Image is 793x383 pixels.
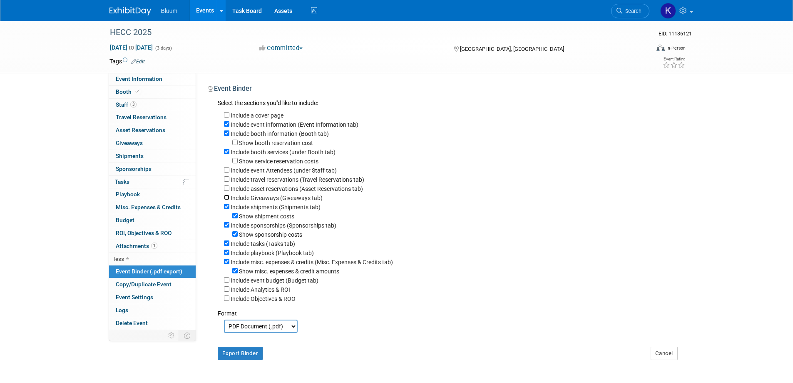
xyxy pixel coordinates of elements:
[239,213,294,220] label: Show shipment costs
[116,281,172,288] span: Copy/Duplicate Event
[231,222,336,229] label: Include sponsorships (Sponsorships tab)
[218,347,263,360] button: Export Binder
[231,250,314,256] label: Include playbook (Playbook tab)
[109,304,196,317] a: Logs
[109,99,196,111] a: Staff3
[116,101,137,108] span: Staff
[109,227,196,240] a: ROI, Objectives & ROO
[116,88,141,95] span: Booth
[161,8,178,14] span: Bluum
[663,57,685,61] div: Event Rating
[209,84,678,96] div: Event Binder
[109,73,196,85] a: Event Information
[460,46,564,52] span: [GEOGRAPHIC_DATA], [GEOGRAPHIC_DATA]
[231,286,290,293] label: Include Analytics & ROI
[107,25,637,40] div: HECC 2025
[116,140,143,146] span: Giveaways
[116,217,134,223] span: Budget
[135,89,139,94] i: Booth reservation complete
[218,303,678,318] div: Format
[239,158,318,165] label: Show service reservation costs
[109,44,153,51] span: [DATE] [DATE]
[611,4,649,18] a: Search
[109,150,196,163] a: Shipments
[109,176,196,188] a: Tasks
[109,188,196,201] a: Playbook
[231,204,321,210] label: Include shipments (Shipments tab)
[231,112,283,119] label: Include a cover page
[109,124,196,137] a: Asset Reservations
[116,153,144,159] span: Shipments
[109,86,196,98] a: Booth
[231,176,364,183] label: Include travel reservations (Travel Reservations tab)
[231,185,363,192] label: Include asset reservations (Asset Reservations tab)
[116,191,140,198] span: Playbook
[666,45,686,51] div: In-Person
[659,30,692,37] span: Event ID: 11136121
[656,45,665,51] img: Format-Inperson.png
[109,253,196,265] a: less
[651,347,678,360] button: Cancel
[116,268,182,275] span: Event Binder (.pdf export)
[660,3,676,19] img: Kellie Noller
[154,45,172,51] span: (3 days)
[622,8,641,14] span: Search
[231,277,318,284] label: Include event budget (Budget tab)
[218,99,678,108] div: Select the sections you''d like to include:
[109,111,196,124] a: Travel Reservations
[109,137,196,150] a: Giveaways
[231,149,336,155] label: Include booth services (under Booth tab)
[116,320,148,326] span: Delete Event
[131,59,145,65] a: Edit
[231,295,296,302] label: Include Objectives & ROO
[600,43,686,56] div: Event Format
[116,127,165,133] span: Asset Reservations
[109,278,196,291] a: Copy/Duplicate Event
[109,240,196,253] a: Attachments1
[116,243,157,249] span: Attachments
[231,195,323,201] label: Include Giveaways (Giveaways tab)
[239,268,339,275] label: Show misc. expenses & credit amounts
[109,214,196,227] a: Budget
[231,121,358,128] label: Include event information (Event Information tab)
[116,294,153,300] span: Event Settings
[130,101,137,108] span: 3
[256,44,306,53] button: Committed
[231,259,393,265] label: Include misc. expenses & credits (Misc. Expenses & Credits tab)
[231,130,329,137] label: Include booth information (Booth tab)
[116,204,181,210] span: Misc. Expenses & Credits
[109,201,196,214] a: Misc. Expenses & Credits
[179,330,196,341] td: Toggle Event Tabs
[114,255,124,262] span: less
[109,7,151,15] img: ExhibitDay
[109,265,196,278] a: Event Binder (.pdf export)
[116,114,167,120] span: Travel Reservations
[151,243,157,249] span: 1
[109,57,145,65] td: Tags
[127,44,135,51] span: to
[239,140,313,146] label: Show booth reservation cost
[239,231,302,238] label: Show sponsorship costs
[231,240,295,247] label: Include tasks (Tasks tab)
[231,167,337,174] label: Include event Attendees (under Staff tab)
[115,178,129,185] span: Tasks
[109,317,196,330] a: Delete Event
[116,165,152,172] span: Sponsorships
[116,230,172,236] span: ROI, Objectives & ROO
[116,75,162,82] span: Event Information
[116,307,128,313] span: Logs
[109,163,196,175] a: Sponsorships
[164,330,179,341] td: Personalize Event Tab Strip
[109,291,196,304] a: Event Settings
